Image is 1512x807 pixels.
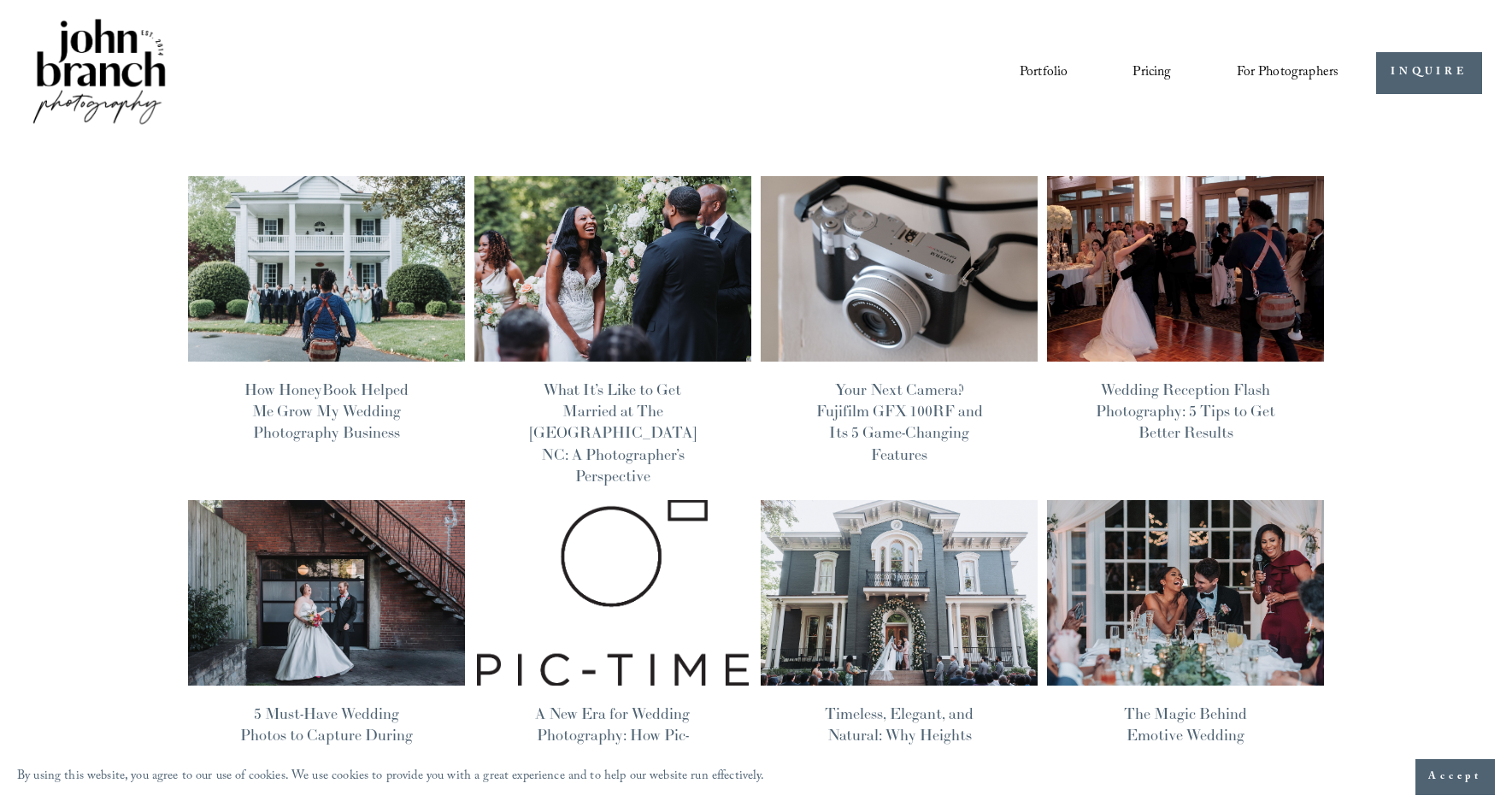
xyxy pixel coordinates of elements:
[186,499,466,686] img: 5 Must-Have Wedding Photos to Capture During Couple Portraits
[1045,175,1325,362] img: Wedding Reception Flash Photography: 5 Tips to Get Better Results
[759,499,1038,686] img: Timeless, Elegant, and Natural: Why Heights House Hotel Is Perfect for Your Wedding Photos
[473,499,752,686] img: A New Era for Wedding Photography: How Pic-Time's Video Delivery is Changing the Game
[1237,58,1339,87] a: folder dropdown
[816,380,983,464] a: Your Next Camera? Fujifilm GFX 100RF and Its 5 Game-Changing Features
[533,704,692,788] a: A New Era for Wedding Photography: How Pic-Time's Video Delivery is Changing the Game
[1105,704,1267,788] a: The Magic Behind Emotive Wedding Photography: Capturing Your Love Story
[1237,60,1339,86] span: For Photographers
[1020,58,1068,87] a: Portfolio
[30,15,168,131] img: John Branch IV Photography
[1428,769,1482,786] span: Accept
[1415,759,1495,795] button: Accept
[814,704,985,788] a: Timeless, Elegant, and Natural: Why Heights House Hotel Is Perfect for Your Wedding Photos
[17,765,765,790] p: By using this website, you agree to our use of cookies. We use cookies to provide you with a grea...
[186,175,466,362] img: How HoneyBook Helped Me Grow My Wedding Photography Business
[1133,58,1171,87] a: Pricing
[1376,52,1481,94] a: INQUIRE
[1096,380,1275,442] a: Wedding Reception Flash Photography: 5 Tips to Get Better Results
[1045,499,1325,686] img: The Magic Behind Emotive Wedding Photography: Capturing Your Love Story
[240,704,413,766] a: 5 Must-Have Wedding Photos to Capture During Couple Portraits
[530,380,696,486] a: What It’s Like to Get Married at The [GEOGRAPHIC_DATA] NC: A Photographer’s Perspective
[244,380,409,442] a: How HoneyBook Helped Me Grow My Wedding Photography Business
[759,175,1038,362] img: Your Next Camera? Fujifilm GFX 100RF and Its 5 Game-Changing Features
[473,175,752,362] img: What It’s Like to Get Married at The Bradford NC: A Photographer’s Perspective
